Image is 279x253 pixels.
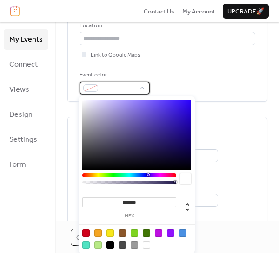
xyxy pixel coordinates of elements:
span: My Account [182,7,215,16]
span: Views [9,82,29,97]
button: Cancel [71,229,106,246]
div: Location [80,21,253,31]
div: Event color [80,70,148,80]
div: #D0021B [82,229,90,237]
div: #9013FE [167,229,174,237]
a: Views [4,79,48,100]
div: #FFFFFF [143,241,150,249]
span: Link to Google Maps [91,51,140,60]
div: #4A90E2 [179,229,186,237]
span: Contact Us [144,7,174,16]
button: Upgrade🚀 [223,4,269,19]
div: #9B9B9B [131,241,138,249]
span: Connect [9,57,38,72]
a: Design [4,104,48,125]
span: Upgrade 🚀 [227,7,264,16]
a: My Account [182,6,215,16]
div: #8B572A [119,229,126,237]
span: Form [9,158,26,172]
img: logo [10,6,20,16]
div: #BD10E0 [155,229,162,237]
span: Settings [9,133,37,147]
a: Contact Us [144,6,174,16]
div: #B8E986 [94,241,102,249]
a: Settings [4,129,48,150]
div: #4A4A4A [119,241,126,249]
label: hex [82,214,176,219]
a: My Events [4,29,48,50]
div: #7ED321 [131,229,138,237]
div: #000000 [106,241,114,249]
span: Cancel [76,233,100,242]
a: Form [4,154,48,175]
div: #F5A623 [94,229,102,237]
div: #F8E71C [106,229,114,237]
a: Connect [4,54,48,75]
span: My Events [9,32,43,47]
div: #50E3C2 [82,241,90,249]
div: #417505 [143,229,150,237]
span: Design [9,108,33,122]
